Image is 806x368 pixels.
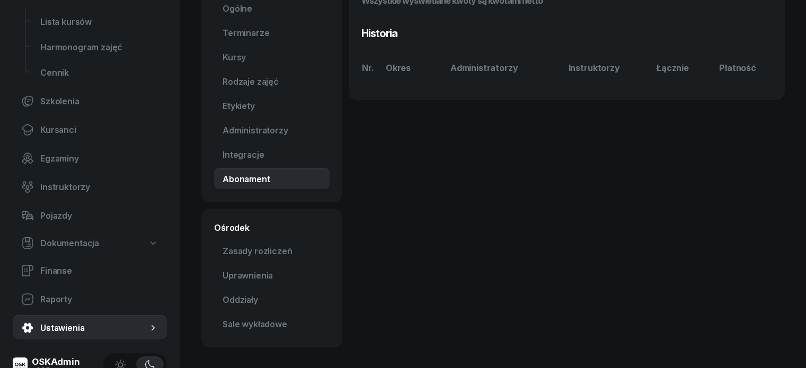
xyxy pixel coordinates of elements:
span: Pojazdy [40,211,158,221]
a: Oddziały [214,289,330,310]
th: Łącznie [642,61,703,75]
a: Uprawnienia [214,265,330,286]
a: Pojazdy [13,203,167,228]
a: Egzaminy [13,146,167,171]
a: Raporty [13,286,167,312]
a: Administratorzy [214,120,330,141]
th: Nr. [361,61,375,75]
span: Dokumentacja [40,238,99,248]
a: Kursanci [13,117,167,142]
span: Finanse [40,266,158,276]
a: Etykiety [214,95,330,116]
span: Cennik [40,68,158,78]
a: Sale wykładowe [214,313,330,335]
a: Instruktorzy [13,174,167,200]
th: Instruktorzy [546,61,642,75]
a: Finanse [13,258,167,283]
a: Ustawienia [13,315,167,340]
a: Abonament [214,168,330,190]
a: Cennik [32,60,167,85]
th: Okres [375,61,422,75]
a: Szkolenia [13,88,167,114]
div: OSKAdmin [32,357,80,366]
span: Szkolenia [40,96,158,106]
span: Kursanci [40,125,158,135]
a: Harmonogram zajęć [32,34,167,60]
a: Integracje [214,144,330,165]
a: Dokumentacja [13,231,167,255]
div: Ośrodek [214,221,330,234]
span: Ustawienia [40,323,148,333]
a: Terminarze [214,22,330,43]
th: Płatność [703,61,772,75]
span: Harmonogram zajęć [40,42,158,52]
span: Instruktorzy [40,182,158,192]
a: Kursy [214,47,330,68]
th: Administratorzy [422,61,546,75]
span: Raporty [40,294,158,304]
a: Lista kursów [32,9,167,34]
a: Zasady rozliczeń [214,240,330,262]
a: Rodzaje zajęć [214,71,330,92]
span: Lista kursów [40,17,158,27]
h3: Historia [361,25,772,42]
span: Egzaminy [40,154,158,164]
